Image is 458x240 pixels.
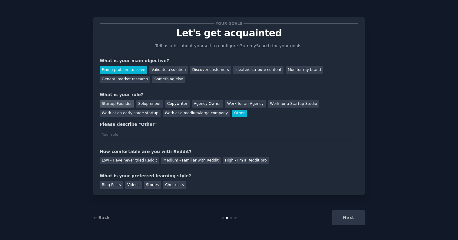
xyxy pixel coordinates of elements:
[100,110,161,117] div: Work at an early stage startup
[152,76,185,83] div: Something else
[144,181,161,189] div: Stories
[161,157,221,165] div: Medium - Familiar with Reddit
[268,100,319,108] div: Work for a Startup Studio
[93,215,110,220] a: ← Back
[192,100,223,108] div: Agency Owner
[214,20,244,27] span: Your goals
[286,66,323,74] div: Monitor my brand
[125,181,142,189] div: Videos
[225,100,266,108] div: Work for an Agency
[100,173,358,179] div: What is your preferred learning style?
[233,66,284,74] div: Ideate/distribute content
[223,157,269,165] div: High - I'm a Reddit pro
[100,121,358,128] div: Please describe "Other"
[100,100,134,108] div: Startup Founder
[100,76,150,83] div: General market research
[153,43,305,49] p: Tell us a bit about yourself to configure GummySearch for your goals.
[100,157,159,165] div: Low - Have never tried Reddit
[165,100,190,108] div: Copywriter
[100,181,123,189] div: Blog Posts
[136,100,163,108] div: Solopreneur
[100,148,358,155] div: How comfortable are you with Reddit?
[100,58,358,64] div: What is your main objective?
[100,130,358,140] input: Your role
[100,66,147,74] div: Find a problem to solve
[163,110,230,117] div: Work at a medium/large company
[100,92,358,98] div: What is your role?
[163,181,186,189] div: Checklists
[149,66,188,74] div: Validate a solution
[100,28,358,38] p: Let's get acquainted
[190,66,231,74] div: Discover customers
[232,110,247,117] div: Other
